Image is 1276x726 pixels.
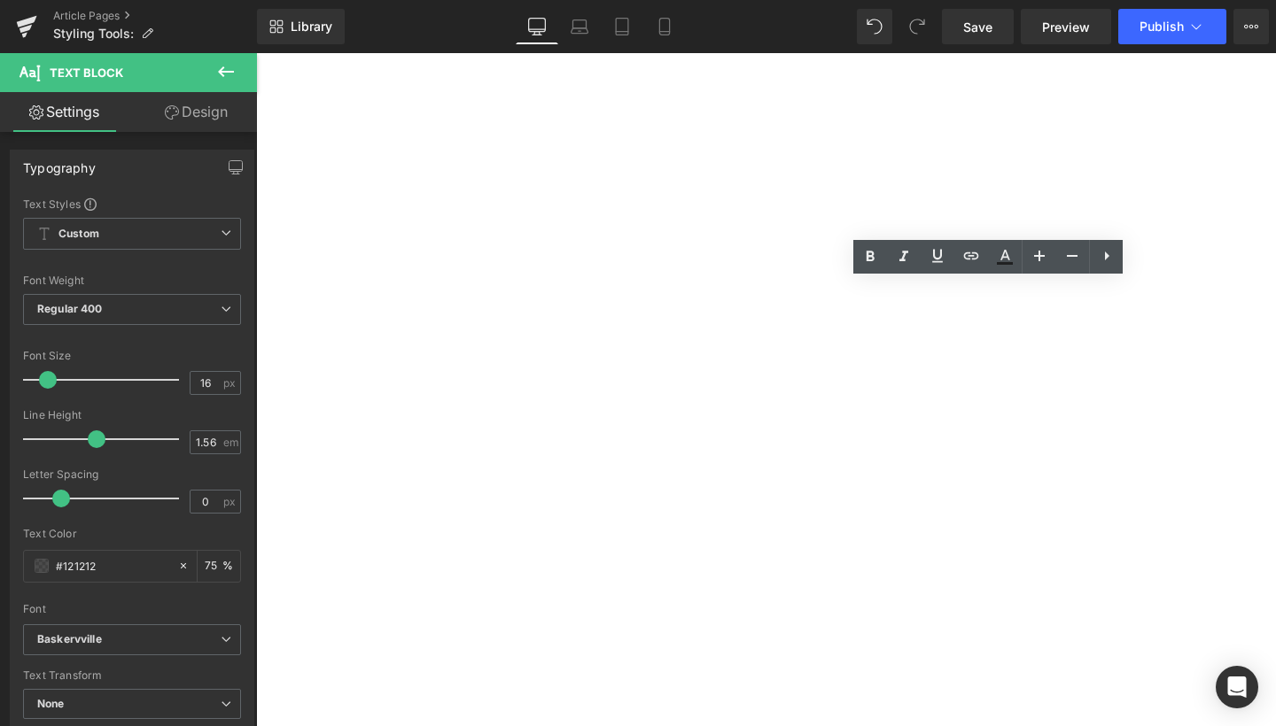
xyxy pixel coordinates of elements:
span: px [223,377,238,389]
b: Custom [58,227,99,242]
span: Preview [1042,18,1090,36]
i: Baskervville [37,632,102,647]
div: % [198,551,240,582]
span: px [223,496,238,507]
button: Undo [857,9,892,44]
a: New Library [257,9,345,44]
div: Open Intercom Messenger [1216,666,1258,708]
div: Line Height [23,409,241,421]
span: Publish [1140,19,1184,34]
div: Font [23,603,241,615]
input: Color [56,556,169,575]
a: Tablet [601,9,643,44]
div: Text Styles [23,197,241,211]
button: Publish [1118,9,1226,44]
b: None [37,697,65,710]
a: Article Pages [53,9,257,23]
a: Laptop [558,9,601,44]
span: Library [291,19,332,35]
span: Save [963,18,992,36]
span: em [223,436,238,448]
span: Text Block [50,66,123,80]
div: Typography [23,151,96,175]
div: Text Transform [23,669,241,682]
span: Styling Tools: [53,27,134,41]
div: Text Color [23,528,241,540]
div: Font Weight [23,274,241,287]
button: Redo [899,9,935,44]
a: Desktop [516,9,558,44]
a: Design [132,92,261,132]
div: Letter Spacing [23,468,241,481]
b: Regular 400 [37,302,103,315]
div: Font Size [23,350,241,362]
a: Preview [1021,9,1111,44]
a: Mobile [643,9,686,44]
button: More [1233,9,1269,44]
